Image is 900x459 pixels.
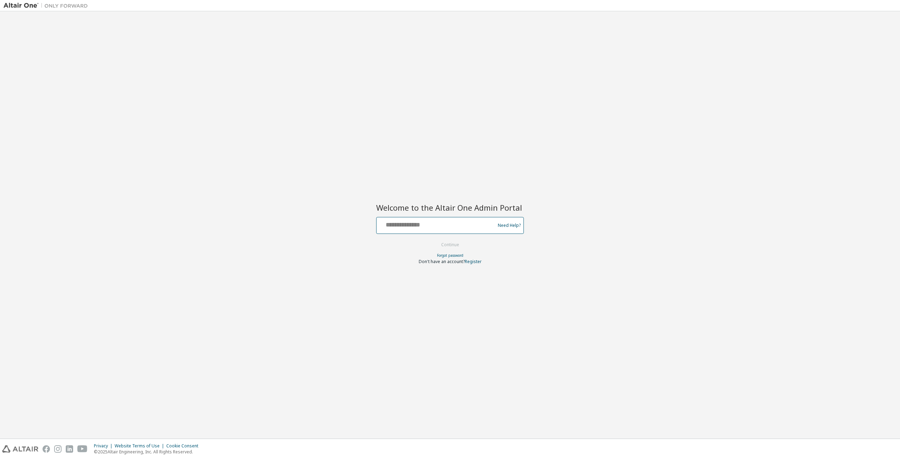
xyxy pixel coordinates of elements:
p: © 2025 Altair Engineering, Inc. All Rights Reserved. [94,449,202,455]
span: Don't have an account? [419,259,465,264]
h2: Welcome to the Altair One Admin Portal [376,203,524,212]
img: youtube.svg [77,445,88,453]
div: Website Terms of Use [115,443,166,449]
img: instagram.svg [54,445,62,453]
a: Forgot password [437,253,463,258]
div: Cookie Consent [166,443,202,449]
img: altair_logo.svg [2,445,38,453]
img: linkedin.svg [66,445,73,453]
div: Privacy [94,443,115,449]
img: facebook.svg [43,445,50,453]
img: Altair One [4,2,91,9]
a: Register [465,259,482,264]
